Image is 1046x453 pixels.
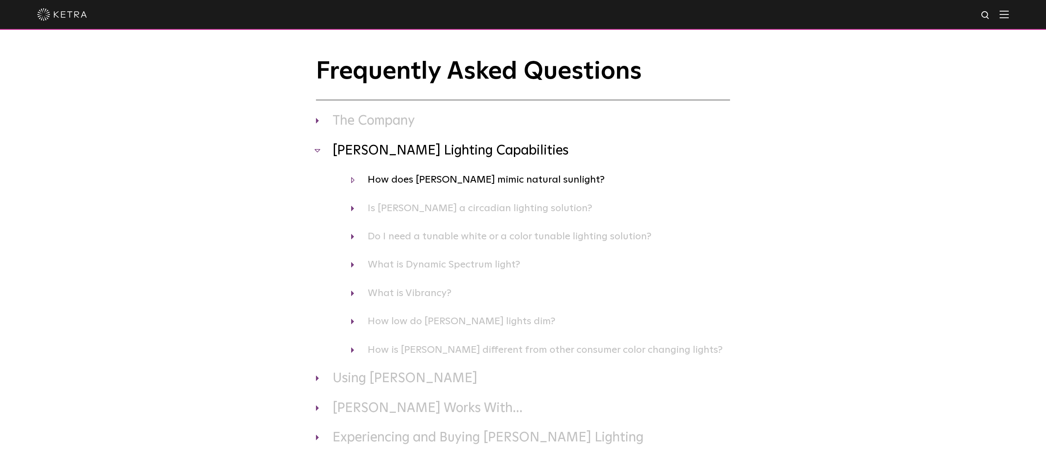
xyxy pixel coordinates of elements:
h3: [PERSON_NAME] Lighting Capabilities [316,142,730,160]
h3: Experiencing and Buying [PERSON_NAME] Lighting [316,429,730,447]
h4: How is [PERSON_NAME] different from other consumer color changing lights? [351,342,730,358]
h1: Frequently Asked Questions [316,58,730,100]
img: Hamburger%20Nav.svg [1000,10,1009,18]
h4: What is Vibrancy? [351,285,730,301]
h3: [PERSON_NAME] Works With... [316,400,730,417]
h3: The Company [316,113,730,130]
h4: How low do [PERSON_NAME] lights dim? [351,313,730,329]
h4: What is Dynamic Spectrum light? [351,257,730,272]
h4: How does [PERSON_NAME] mimic natural sunlight? [351,172,730,188]
h4: Do I need a tunable white or a color tunable lighting solution? [351,229,730,244]
h4: Is [PERSON_NAME] a circadian lighting solution? [351,200,730,216]
img: ketra-logo-2019-white [37,8,87,21]
img: search icon [981,10,991,21]
h3: Using [PERSON_NAME] [316,370,730,388]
